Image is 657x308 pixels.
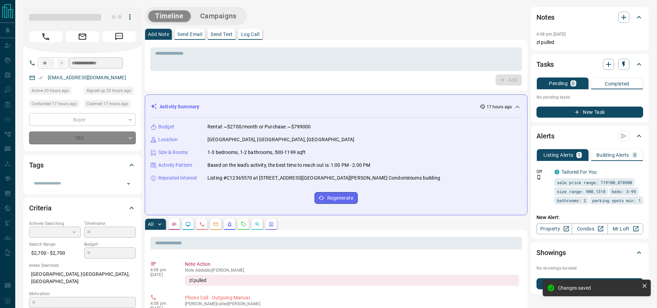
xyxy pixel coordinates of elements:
p: 1 [578,153,580,157]
p: Listing Alerts [543,153,574,157]
h2: Alerts [536,130,554,142]
p: [GEOGRAPHIC_DATA], [GEOGRAPHIC_DATA], [GEOGRAPHIC_DATA] [29,269,136,287]
a: [EMAIL_ADDRESS][DOMAIN_NAME] [48,75,126,80]
h2: Tasks [536,59,554,70]
svg: Calls [199,221,205,227]
button: Timeline [148,10,190,22]
p: 4:08 pm [150,268,175,272]
p: 0 [572,81,575,86]
span: Contacted 17 hours ago [32,100,77,107]
p: All [148,222,153,227]
svg: Listing Alerts [227,221,232,227]
span: Email [66,31,99,42]
span: Signed up 20 hours ago [87,87,131,94]
p: Listing #C12365570 at [STREET_ADDRESS][GEOGRAPHIC_DATA][PERSON_NAME] Condominiums building [207,174,440,182]
a: Tailored For You [561,169,597,175]
p: New Alert: [536,214,643,221]
p: Repeated Interest [158,174,197,182]
p: Send Email [177,32,202,37]
span: bathrooms: 2 [557,197,586,204]
p: [PERSON_NAME] called [PERSON_NAME] [185,301,519,306]
p: Actively Searching: [29,220,81,227]
p: Location [158,136,178,143]
span: sale price range: 719100,878900 [557,179,632,186]
button: Open [124,179,133,189]
p: Building Alerts [596,153,629,157]
h2: Notes [536,12,554,23]
span: Active 20 hours ago [32,87,69,94]
p: No showings booked [536,265,643,271]
div: Activity Summary17 hours ago [151,100,522,113]
p: Search Range: [29,241,81,247]
button: Regenerate [314,192,358,204]
svg: Notes [171,221,177,227]
p: Size & Rooms [158,149,188,156]
p: Log Call [241,32,259,37]
div: Criteria [29,200,136,216]
span: parking spots min: 1 [592,197,641,204]
p: Rental: ~$2700/month or Purchase: ~$799000 [207,123,311,130]
button: New Task [536,107,643,118]
div: Buyer [29,113,136,126]
div: Sun Sep 14 2025 [84,100,136,110]
div: TBD [29,132,136,144]
a: Mr.Loft [607,223,643,234]
p: No pending tasks [536,92,643,102]
p: Send Text [211,32,233,37]
span: Claimed 17 hours ago [87,100,128,107]
p: 4:08 pm [150,301,175,306]
p: Pending [549,81,568,86]
p: Areas Searched: [29,262,136,269]
div: Showings [536,244,643,261]
div: Changes saved [558,285,639,291]
h2: Showings [536,247,566,258]
p: [GEOGRAPHIC_DATA], [GEOGRAPHIC_DATA], [GEOGRAPHIC_DATA] [207,136,354,143]
p: Budget: [84,241,136,247]
p: Based on the lead's activity, the best time to reach out is: 1:00 PM - 2:00 PM [207,162,370,169]
svg: Push Notification Only [536,175,541,180]
p: zl pulled [536,39,643,46]
span: Message [103,31,136,42]
svg: Agent Actions [268,221,274,227]
p: Activity Summary [160,103,199,110]
span: Call [29,31,62,42]
p: Activity Pattern [158,162,192,169]
span: size range: 900,1318 [557,188,605,195]
a: Condos [572,223,607,234]
p: Note Added by [PERSON_NAME] [185,268,519,273]
p: Add Note [148,32,169,37]
svg: Emails [213,221,219,227]
span: beds: 3-99 [612,188,636,195]
button: New Showing [536,278,643,289]
a: Property [536,223,572,234]
p: Off [536,169,550,175]
h2: Criteria [29,202,52,214]
h2: Tags [29,160,43,171]
p: $2,700 - $2,700 [29,247,81,259]
p: 17 hours ago [487,104,512,110]
div: Notes [536,9,643,26]
div: zl pulled [185,275,519,286]
svg: Opportunities [255,221,260,227]
div: Tags [29,157,136,173]
svg: Email Verified [38,75,43,80]
p: Motivation: [29,291,136,297]
p: 4:08 pm [DATE] [536,32,566,37]
p: [DATE] [150,272,175,277]
p: Timeframe: [84,220,136,227]
button: Campaigns [193,10,243,22]
svg: Requests [241,221,246,227]
div: Sun Sep 14 2025 [29,100,81,110]
div: Sun Sep 14 2025 [84,87,136,97]
p: Phone Call - Outgoing Manual [185,294,519,301]
p: 0 [633,153,636,157]
div: Alerts [536,128,643,144]
div: Tasks [536,56,643,73]
p: Completed [605,81,629,86]
div: Sun Sep 14 2025 [29,87,81,97]
p: 1-3 bedrooms, 1-2 bathrooms, 500-1199 sqft [207,149,306,156]
div: condos.ca [554,170,559,174]
p: Note Action [185,261,519,268]
p: Budget [158,123,174,130]
svg: Lead Browsing Activity [185,221,191,227]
